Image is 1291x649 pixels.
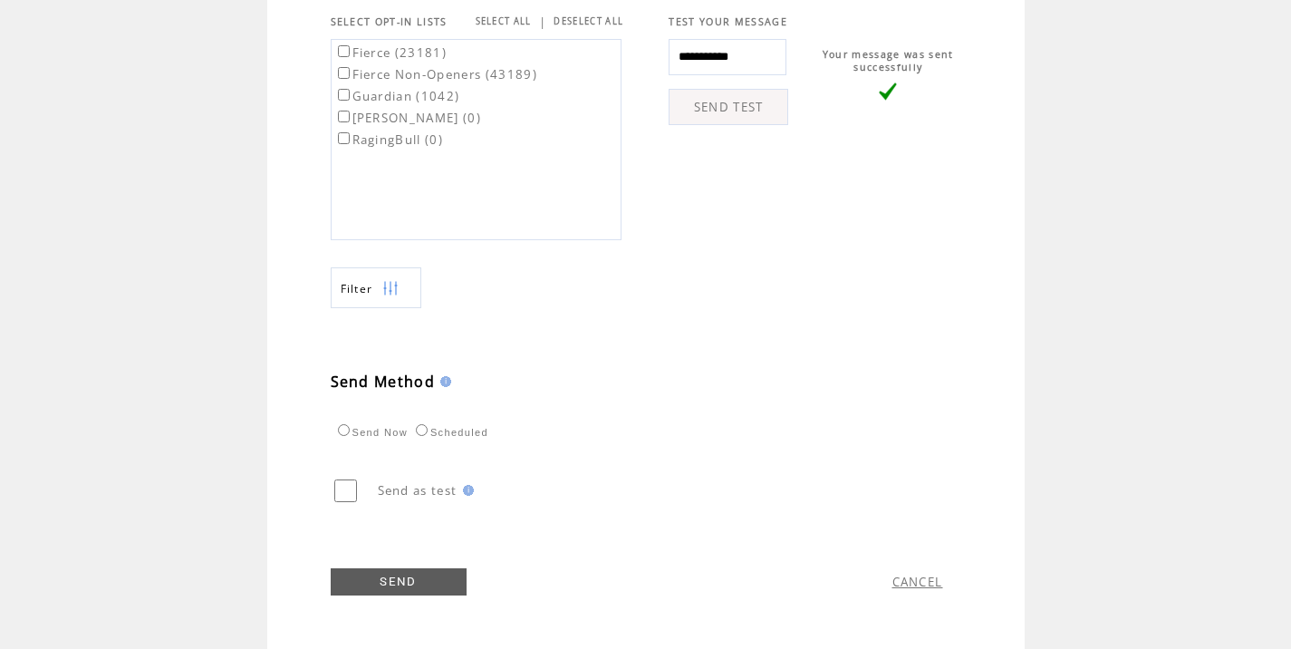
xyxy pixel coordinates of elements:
img: filters.png [382,268,399,309]
span: | [539,14,546,30]
a: DESELECT ALL [554,15,623,27]
span: Send Method [331,372,436,392]
label: Send Now [333,427,408,438]
label: Guardian (1042) [334,88,460,104]
label: RagingBull (0) [334,131,444,148]
img: vLarge.png [879,82,897,101]
input: Fierce Non-Openers (43189) [338,67,350,79]
a: CANCEL [892,574,943,590]
span: TEST YOUR MESSAGE [669,15,787,28]
a: SELECT ALL [476,15,532,27]
label: [PERSON_NAME] (0) [334,110,482,126]
label: Fierce (23181) [334,44,448,61]
input: Send Now [338,424,350,436]
a: SEND [331,568,467,596]
span: Send as test [378,482,458,499]
input: Fierce (23181) [338,45,350,57]
img: help.gif [458,485,474,496]
a: SEND TEST [669,89,788,125]
input: Guardian (1042) [338,89,350,101]
input: Scheduled [416,424,428,436]
a: Filter [331,267,421,308]
input: RagingBull (0) [338,132,350,144]
label: Scheduled [411,427,488,438]
span: SELECT OPT-IN LISTS [331,15,448,28]
span: Your message was sent successfully [823,48,954,73]
img: help.gif [435,376,451,387]
label: Fierce Non-Openers (43189) [334,66,538,82]
input: [PERSON_NAME] (0) [338,111,350,122]
span: Show filters [341,281,373,296]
